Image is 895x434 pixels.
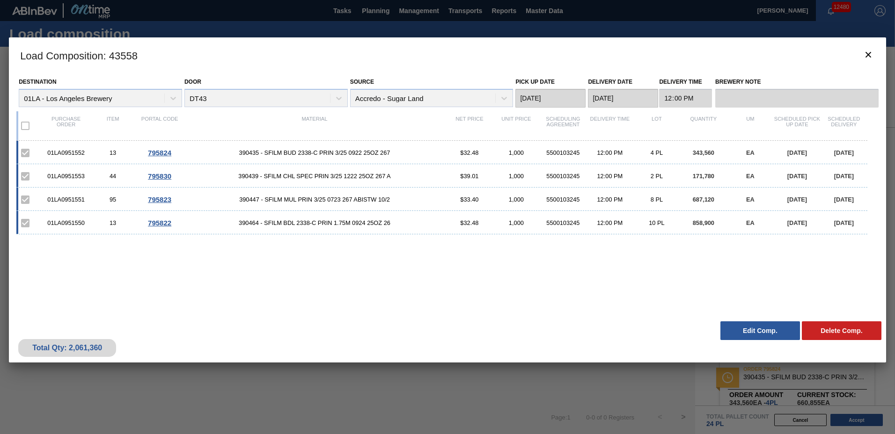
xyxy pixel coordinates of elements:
[19,79,56,85] label: Destination
[633,173,680,180] div: 2 PL
[43,116,89,136] div: Purchase order
[834,196,854,203] span: [DATE]
[446,219,493,226] div: $32.48
[493,173,540,180] div: 1,000
[540,219,587,226] div: 5500103245
[693,219,714,226] span: 858,900
[587,149,633,156] div: 12:00 PM
[183,196,446,203] span: 390447 - SFILM MUL PRIN 3/25 0723 267 ABISTW 10/2
[493,149,540,156] div: 1,000
[821,116,867,136] div: Scheduled Delivery
[588,79,632,85] label: Delivery Date
[446,196,493,203] div: $33.40
[25,344,109,352] div: Total Qty: 2,061,360
[43,173,89,180] div: 01LA0951553
[587,196,633,203] div: 12:00 PM
[89,173,136,180] div: 44
[446,149,493,156] div: $32.48
[89,116,136,136] div: Item
[587,219,633,226] div: 12:00 PM
[540,173,587,180] div: 5500103245
[693,173,714,180] span: 171,780
[633,196,680,203] div: 8 PL
[633,219,680,226] div: 10 PL
[493,219,540,226] div: 1,000
[540,116,587,136] div: Scheduling Agreement
[89,149,136,156] div: 13
[136,219,183,227] div: Go to Order
[787,149,807,156] span: [DATE]
[493,196,540,203] div: 1,000
[633,116,680,136] div: Lot
[787,196,807,203] span: [DATE]
[183,149,446,156] span: 390435 - SFILM BUD 2338-C PRIN 3/25 0922 25OZ 267
[183,219,446,226] span: 390464 - SFILM BDL 2338-C PRIN 1.75M 0924 25OZ 26
[136,172,183,180] div: Go to Order
[834,149,854,156] span: [DATE]
[148,172,171,180] span: 795830
[43,149,89,156] div: 01LA0951552
[587,116,633,136] div: Delivery Time
[183,116,446,136] div: Material
[587,173,633,180] div: 12:00 PM
[43,196,89,203] div: 01LA0951551
[136,149,183,157] div: Go to Order
[493,116,540,136] div: Unit Price
[540,196,587,203] div: 5500103245
[787,173,807,180] span: [DATE]
[834,173,854,180] span: [DATE]
[633,149,680,156] div: 4 PL
[9,37,886,73] h3: Load Composition : 43558
[43,219,89,226] div: 01LA0951550
[746,196,755,203] span: EA
[89,219,136,226] div: 13
[693,196,714,203] span: 687,120
[727,116,774,136] div: UM
[787,219,807,226] span: [DATE]
[659,75,712,89] label: Delivery Time
[446,173,493,180] div: $39.01
[183,173,446,180] span: 390439 - SFILM CHL SPEC PRIN 3/25 1222 25OZ 267 A
[515,79,555,85] label: Pick up Date
[148,149,171,157] span: 795824
[715,75,879,89] label: Brewery Note
[746,173,755,180] span: EA
[774,116,821,136] div: Scheduled Pick up Date
[184,79,201,85] label: Door
[746,219,755,226] span: EA
[515,89,586,108] input: mm/dd/yyyy
[588,89,658,108] input: mm/dd/yyyy
[693,149,714,156] span: 343,560
[720,321,800,340] button: Edit Comp.
[446,116,493,136] div: Net Price
[89,196,136,203] div: 95
[350,79,374,85] label: Source
[680,116,727,136] div: Quantity
[834,219,854,226] span: [DATE]
[802,321,881,340] button: Delete Comp.
[148,219,171,227] span: 795822
[540,149,587,156] div: 5500103245
[148,195,171,203] span: 795823
[136,116,183,136] div: Portal code
[746,149,755,156] span: EA
[136,195,183,203] div: Go to Order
